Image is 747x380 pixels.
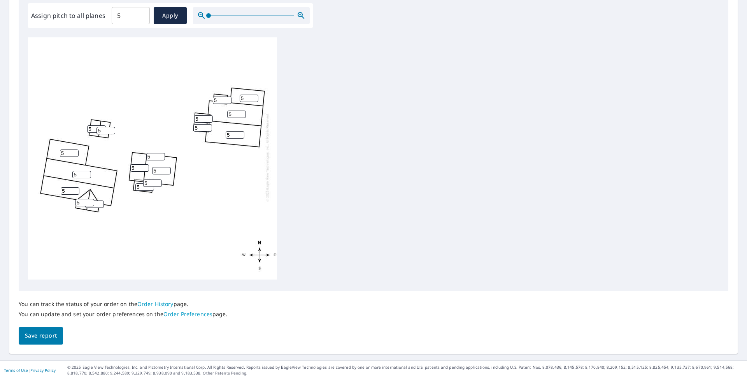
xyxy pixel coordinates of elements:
a: Order Preferences [163,310,212,318]
p: © 2025 Eagle View Technologies, Inc. and Pictometry International Corp. All Rights Reserved. Repo... [67,364,743,376]
p: | [4,368,56,373]
a: Terms of Use [4,368,28,373]
span: Save report [25,331,57,341]
input: 00.0 [112,5,150,26]
a: Privacy Policy [30,368,56,373]
p: You can update and set your order preferences on the page. [19,311,228,318]
p: You can track the status of your order on the page. [19,301,228,308]
label: Assign pitch to all planes [31,11,105,20]
span: Apply [160,11,181,21]
button: Apply [154,7,187,24]
a: Order History [137,300,174,308]
button: Save report [19,327,63,345]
